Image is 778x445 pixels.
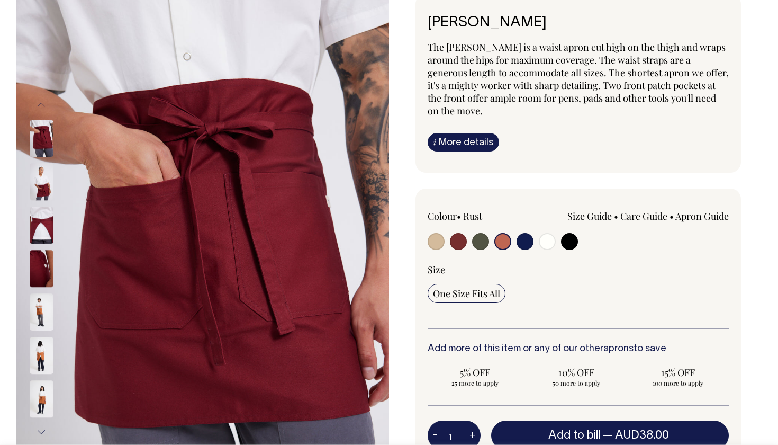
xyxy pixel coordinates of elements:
img: burgundy [30,163,53,200]
span: The [PERSON_NAME] is a waist apron cut high on the thigh and wraps around the hips for maximum co... [428,41,729,117]
div: Colour [428,210,548,222]
a: aprons [603,344,634,353]
span: 15% OFF [636,366,720,379]
a: Apron Guide [675,210,729,222]
img: burgundy [30,250,53,287]
img: burgundy [30,207,53,244]
a: Care Guide [620,210,667,222]
span: • [457,210,461,222]
span: 25 more to apply [433,379,518,387]
h6: Add more of this item or any of our other to save [428,344,729,354]
label: Rust [463,210,482,222]
span: • [670,210,674,222]
button: Next [33,421,49,444]
a: iMore details [428,133,499,152]
a: Size Guide [567,210,612,222]
span: One Size Fits All [433,287,500,300]
span: 50 more to apply [535,379,619,387]
img: rust [30,380,53,417]
button: Previous [33,93,49,117]
img: burgundy [30,120,53,157]
input: One Size Fits All [428,284,505,303]
span: 5% OFF [433,366,518,379]
span: 100 more to apply [636,379,720,387]
span: Add to bill [548,430,600,441]
span: i [433,136,436,147]
span: — [603,430,672,441]
h6: [PERSON_NAME] [428,15,729,31]
span: • [614,210,618,222]
img: rust [30,293,53,331]
input: 15% OFF 100 more to apply [630,363,726,390]
img: rust [30,337,53,374]
span: AUD38.00 [615,430,669,441]
span: 10% OFF [535,366,619,379]
input: 5% OFF 25 more to apply [428,363,523,390]
input: 10% OFF 50 more to apply [529,363,625,390]
div: Size [428,263,729,276]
